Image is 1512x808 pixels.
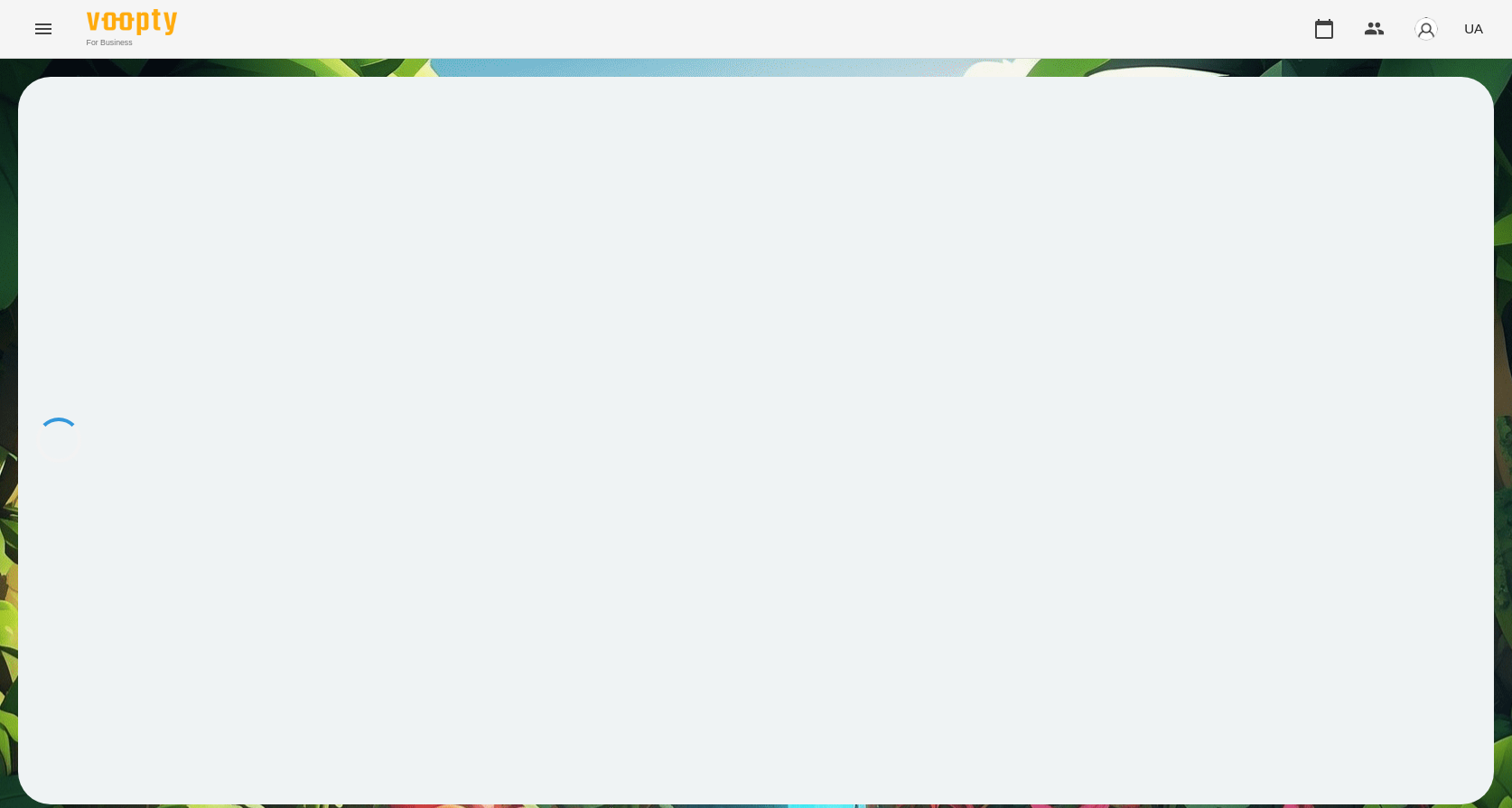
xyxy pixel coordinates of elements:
span: For Business [87,37,177,49]
button: UA [1457,12,1490,45]
img: avatar_s.png [1414,16,1439,42]
button: Menu [22,7,65,51]
span: UA [1464,19,1483,38]
img: Voopty Logo [87,9,177,35]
